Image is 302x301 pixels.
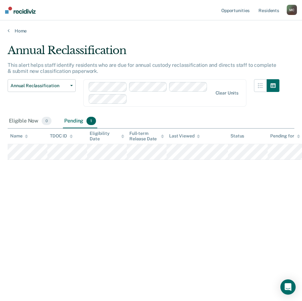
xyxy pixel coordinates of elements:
[42,117,51,125] span: 0
[280,279,296,295] div: Open Intercom Messenger
[287,5,297,15] div: M C
[90,131,124,142] div: Eligibility Date
[10,83,68,88] span: Annual Reclassification
[8,44,279,62] div: Annual Reclassification
[8,28,294,34] a: Home
[8,62,276,74] p: This alert helps staff identify residents who are due for annual custody reclassification and dir...
[270,133,300,139] div: Pending for
[129,131,164,142] div: Full-term Release Date
[5,7,36,14] img: Recidiviz
[86,117,96,125] span: 1
[63,114,97,128] div: Pending1
[169,133,200,139] div: Last Viewed
[216,90,239,96] div: Clear units
[230,133,244,139] div: Status
[287,5,297,15] button: MC
[50,133,73,139] div: TDOC ID
[10,133,28,139] div: Name
[8,79,76,92] button: Annual Reclassification
[8,114,53,128] div: Eligible Now0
